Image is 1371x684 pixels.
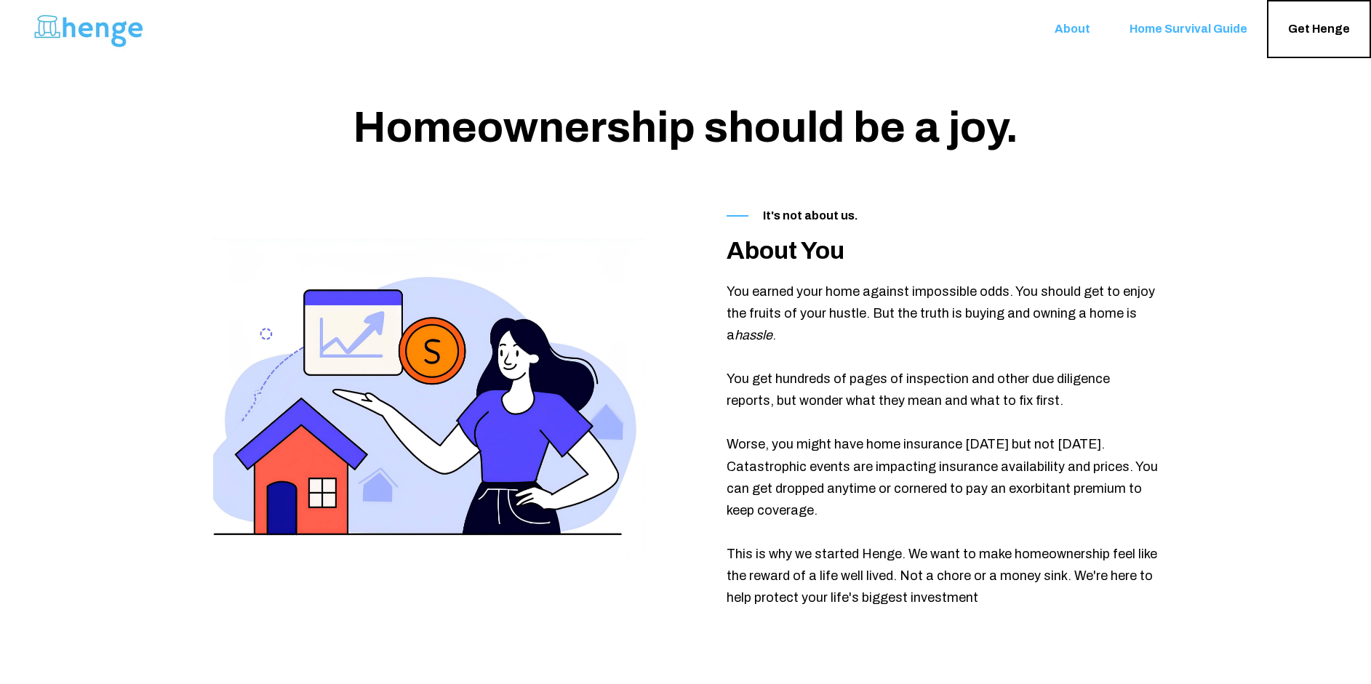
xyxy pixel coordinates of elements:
p: It's not about us. [727,204,1158,228]
p: You earned your home against impossible odds. You should get to enjoy the fruits of your hustle. ... [727,281,1158,608]
span: About [1055,23,1090,36]
span: Home Survival Guide [1130,23,1247,36]
img: Henge-Savvy-Homeowner [213,238,644,574]
h2: About You [727,234,1158,267]
span: Get Henge [1288,23,1350,36]
em: hassle [735,328,772,342]
img: Henge-Full-Logo-Blue [33,5,145,53]
h1: Homeownership should be a joy. [162,102,1210,153]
